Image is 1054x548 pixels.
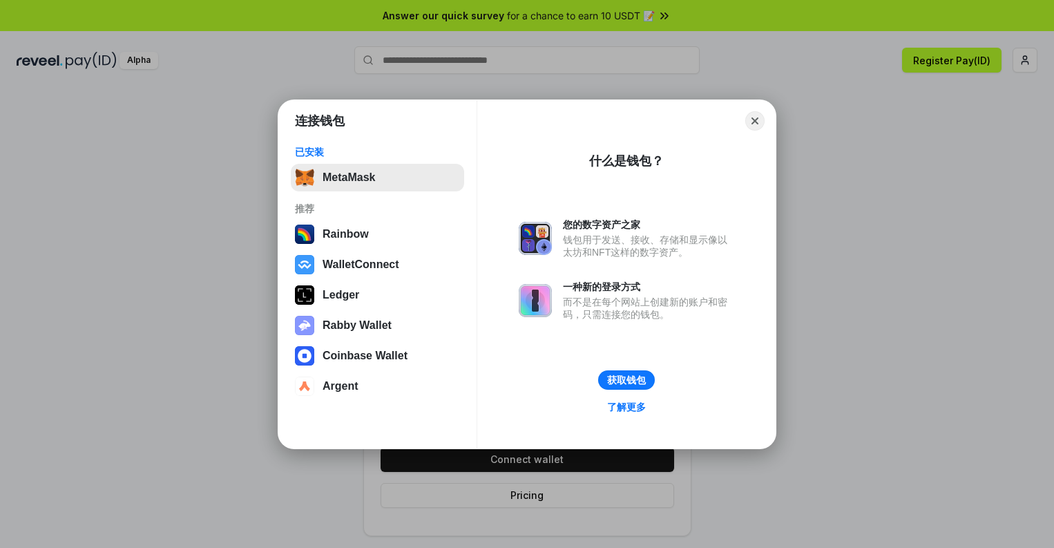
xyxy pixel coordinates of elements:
div: 获取钱包 [607,374,646,386]
div: 什么是钱包？ [589,153,664,169]
button: Argent [291,372,464,400]
h1: 连接钱包 [295,113,345,129]
div: 了解更多 [607,401,646,413]
div: Argent [323,380,358,393]
button: Close [745,111,765,131]
div: Coinbase Wallet [323,350,408,362]
img: svg+xml,%3Csvg%20fill%3D%22none%22%20height%3D%2233%22%20viewBox%3D%220%200%2035%2033%22%20width%... [295,168,314,187]
img: svg+xml,%3Csvg%20width%3D%2228%22%20height%3D%2228%22%20viewBox%3D%220%200%2028%2028%22%20fill%3D... [295,346,314,366]
div: Ledger [323,289,359,301]
img: svg+xml,%3Csvg%20xmlns%3D%22http%3A%2F%2Fwww.w3.org%2F2000%2Fsvg%22%20fill%3D%22none%22%20viewBox... [295,316,314,335]
a: 了解更多 [599,398,654,416]
div: 推荐 [295,202,460,215]
button: Rabby Wallet [291,312,464,339]
button: WalletConnect [291,251,464,278]
div: MetaMask [323,171,375,184]
div: Rabby Wallet [323,319,392,332]
div: 而不是在每个网站上创建新的账户和密码，只需连接您的钱包。 [563,296,734,321]
button: Ledger [291,281,464,309]
img: svg+xml,%3Csvg%20xmlns%3D%22http%3A%2F%2Fwww.w3.org%2F2000%2Fsvg%22%20fill%3D%22none%22%20viewBox... [519,222,552,255]
img: svg+xml,%3Csvg%20xmlns%3D%22http%3A%2F%2Fwww.w3.org%2F2000%2Fsvg%22%20fill%3D%22none%22%20viewBox... [519,284,552,317]
div: 钱包用于发送、接收、存储和显示像以太坊和NFT这样的数字资产。 [563,234,734,258]
button: Coinbase Wallet [291,342,464,370]
img: svg+xml,%3Csvg%20xmlns%3D%22http%3A%2F%2Fwww.w3.org%2F2000%2Fsvg%22%20width%3D%2228%22%20height%3... [295,285,314,305]
button: MetaMask [291,164,464,191]
button: 获取钱包 [598,370,655,390]
div: 一种新的登录方式 [563,281,734,293]
img: svg+xml,%3Csvg%20width%3D%2228%22%20height%3D%2228%22%20viewBox%3D%220%200%2028%2028%22%20fill%3D... [295,377,314,396]
img: svg+xml,%3Csvg%20width%3D%22120%22%20height%3D%22120%22%20viewBox%3D%220%200%20120%20120%22%20fil... [295,225,314,244]
div: WalletConnect [323,258,399,271]
div: 已安装 [295,146,460,158]
button: Rainbow [291,220,464,248]
div: Rainbow [323,228,369,240]
div: 您的数字资产之家 [563,218,734,231]
img: svg+xml,%3Csvg%20width%3D%2228%22%20height%3D%2228%22%20viewBox%3D%220%200%2028%2028%22%20fill%3D... [295,255,314,274]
